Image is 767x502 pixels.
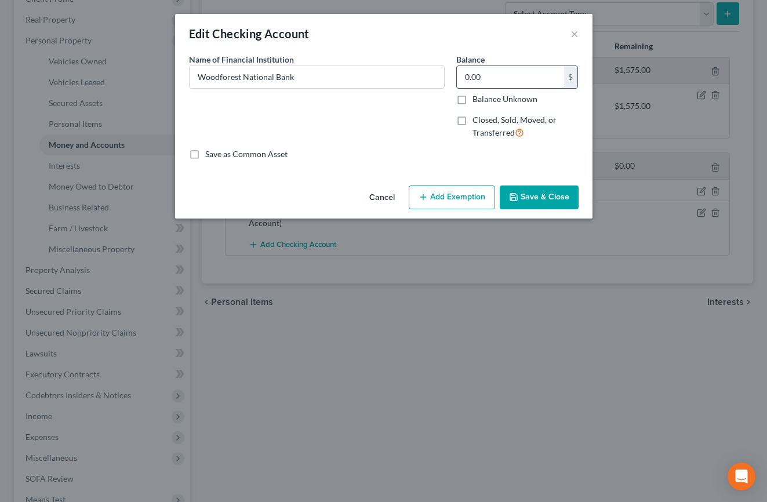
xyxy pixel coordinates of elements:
button: × [570,27,579,41]
span: Name of Financial Institution [189,54,294,64]
label: Balance Unknown [472,93,537,105]
label: Save as Common Asset [205,148,288,160]
div: $ [564,66,578,88]
input: Enter name... [190,66,444,88]
button: Save & Close [500,185,579,210]
span: Closed, Sold, Moved, or Transferred [472,115,557,137]
div: Edit Checking Account [189,26,310,42]
button: Add Exemption [409,185,495,210]
input: 0.00 [457,66,564,88]
div: Open Intercom Messenger [728,463,755,490]
label: Balance [456,53,485,66]
button: Cancel [360,187,404,210]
